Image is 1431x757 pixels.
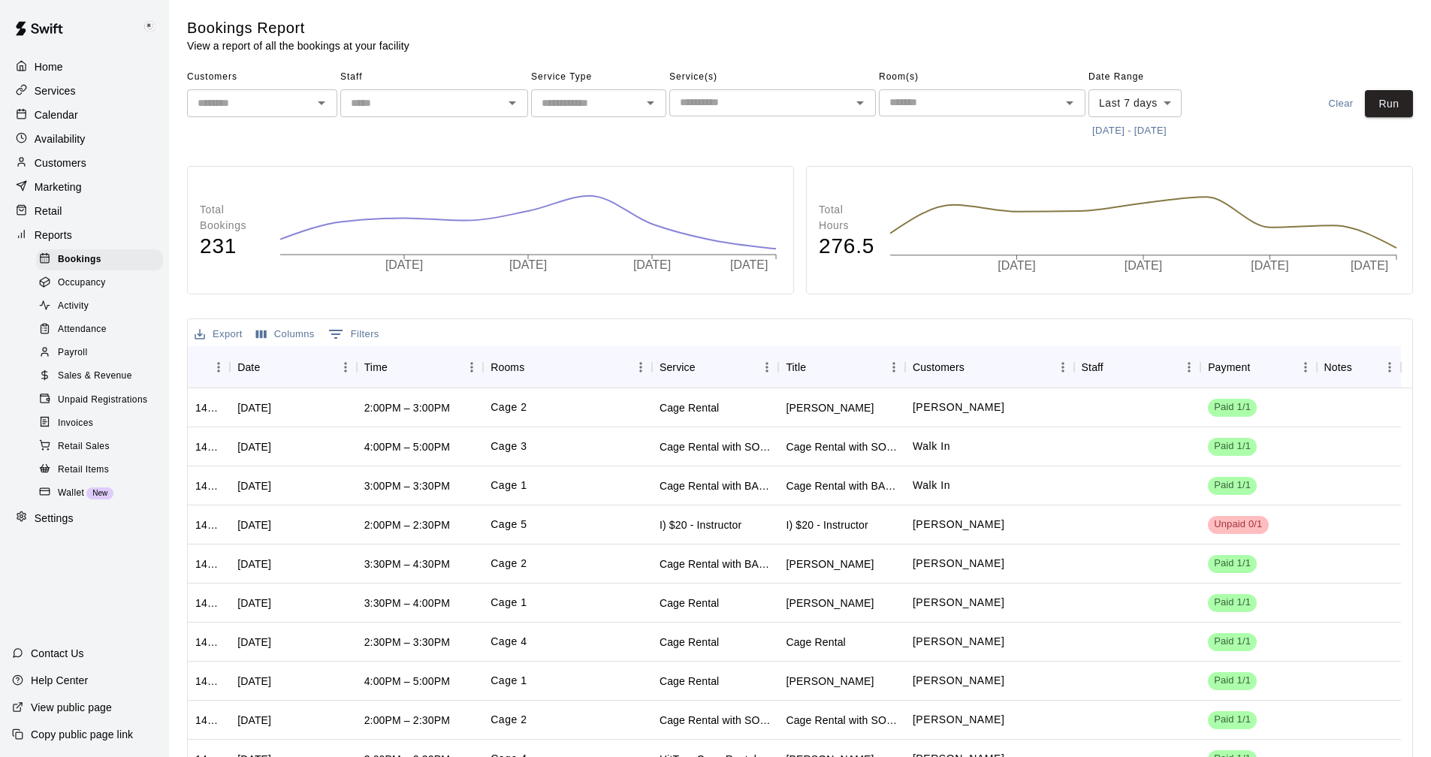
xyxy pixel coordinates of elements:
button: Sort [524,357,545,378]
a: Invoices [36,412,169,435]
span: Bookings [58,252,101,267]
a: Bookings [36,248,169,271]
tspan: [DATE] [998,260,1036,273]
p: Cage 1 [491,478,527,493]
div: Cage Rental with SOFTBALL Pitching Machine [660,713,771,728]
p: Marketing [35,179,82,195]
p: Availability [35,131,86,146]
button: Menu [1378,356,1401,378]
a: Payroll [36,342,169,365]
div: Mon, Sep 15, 2025 [237,517,271,532]
p: Contact Us [31,646,84,661]
div: Home [12,56,157,78]
p: View public page [31,700,112,715]
a: Services [12,80,157,102]
span: Paid 1/1 [1208,439,1257,454]
span: Paid 1/1 [1208,713,1257,727]
p: Cage 1 [491,595,527,611]
button: Show filters [325,322,383,346]
span: Service Type [531,65,666,89]
span: Wallet [58,486,84,501]
p: Settings [35,511,74,526]
button: Sort [260,357,281,378]
span: Customers [187,65,337,89]
div: Glendalis Diaz [786,596,874,611]
div: Cage Rental [660,596,719,611]
tspan: [DATE] [509,258,547,271]
div: Availability [12,128,157,150]
div: Cage Rental [660,674,719,689]
div: I) $20 - Instructor [660,517,741,532]
span: Sales & Revenue [58,369,132,384]
button: Menu [207,356,230,378]
tspan: [DATE] [1351,260,1388,273]
div: Cage Rental with SOFTBALL Pitching Machine [786,713,898,728]
div: Service [652,346,779,388]
button: Clear [1317,90,1365,118]
button: Sort [1103,357,1125,378]
div: Glendalis Diaz [786,556,874,572]
div: Cage Rental [660,635,719,650]
a: Retail [12,200,157,222]
a: Activity [36,295,169,318]
div: Staff [1074,346,1201,388]
div: Sun, Sep 14, 2025 [237,478,271,493]
p: Total Hours [819,202,874,234]
div: Attendance [36,319,163,340]
div: Invoices [36,413,163,434]
p: Help Center [31,673,88,688]
span: Retail Sales [58,439,110,454]
button: Open [640,92,661,113]
p: Dustin Crespo [913,517,1004,532]
span: Room(s) [879,65,1085,89]
a: Customers [12,152,157,174]
a: Retail Sales [36,435,169,458]
p: View a report of all the bookings at your facility [187,38,409,53]
div: 2:00PM – 2:30PM [364,517,450,532]
div: Date [230,346,357,388]
div: Keith Brooks [137,12,169,42]
div: I) $20 - Instructor [786,517,868,532]
div: Customers [913,346,965,388]
p: Customers [35,155,86,170]
p: Cage 2 [491,712,527,728]
span: Payroll [58,345,87,360]
tspan: [DATE] [1251,260,1288,273]
div: Cage Rental [660,400,719,415]
div: 1426459 [195,400,222,415]
div: Retail Items [36,460,163,481]
p: Cage 4 [491,634,527,650]
button: Menu [1294,356,1317,378]
span: Paid 1/1 [1208,635,1257,649]
div: Cage Rental with BASEBALL Pitching Machine [660,478,771,493]
div: Cage Rental with BASEBALL Pitching Machine [660,556,771,572]
div: David Ruelas [786,674,874,689]
div: Calendar [12,104,157,126]
div: Service [660,346,696,388]
button: Menu [334,356,357,378]
p: Glendalis Diaz [913,556,1004,572]
div: Time [357,346,484,388]
tspan: [DATE] [633,258,671,271]
button: Menu [460,356,483,378]
button: Menu [629,356,652,378]
div: Mon, Sep 15, 2025 [237,400,271,415]
span: New [86,489,113,497]
div: 1426016 [195,478,222,493]
a: Occupancy [36,271,169,294]
div: Retail Sales [36,436,163,457]
div: 3:00PM – 3:30PM [364,478,450,493]
div: Sun, Sep 14, 2025 [237,596,271,611]
div: Marketing [12,176,157,198]
div: Occupancy [36,273,163,294]
span: Paid 1/1 [1208,400,1257,415]
span: Unpaid Registrations [58,393,147,408]
span: Attendance [58,322,107,337]
p: Retail [35,204,62,219]
span: Paid 1/1 [1208,556,1257,571]
button: Sort [1250,357,1271,378]
div: Activity [36,296,163,317]
p: Services [35,83,76,98]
